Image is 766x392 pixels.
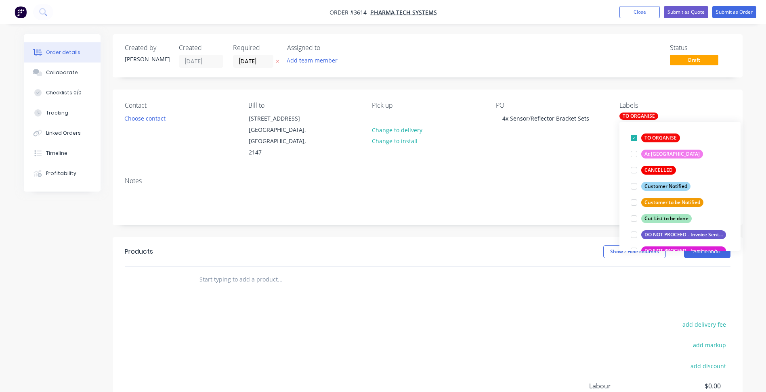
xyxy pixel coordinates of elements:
div: PO [496,102,607,109]
button: Change to delivery [367,124,426,135]
button: At [GEOGRAPHIC_DATA] [627,148,706,160]
div: Checklists 0/0 [46,89,82,96]
button: add delivery fee [678,319,730,330]
span: Labour [589,381,661,391]
div: Assigned to [287,44,368,52]
button: Tracking [24,103,101,123]
button: Collaborate [24,63,101,83]
div: TO ORGANISE [619,113,658,120]
div: [STREET_ADDRESS] [249,113,316,124]
span: $0.00 [661,381,720,391]
div: Customer Notified [641,182,690,191]
span: Draft [670,55,718,65]
button: Close [619,6,660,18]
div: Timeline [46,150,67,157]
div: 4x Sensor/Reflector Bracket Sets [496,113,596,124]
div: At [GEOGRAPHIC_DATA] [641,150,703,158]
button: Show / Hide columns [603,245,666,258]
div: Tracking [46,109,68,117]
span: Order #3614 - [329,8,370,16]
div: Created by [125,44,169,52]
button: Order details [24,42,101,63]
div: Products [125,247,153,256]
button: DO NOT PROCEED - Invoice to be Sent [627,245,729,256]
div: [PERSON_NAME] [125,55,169,63]
button: Change to install [367,136,422,146]
button: Timeline [24,143,101,163]
button: Customer Notified [627,181,694,192]
div: Pick up [372,102,483,109]
input: Start typing to add a product... [199,271,361,288]
div: Customer to be Notified [641,198,703,207]
button: Submit as Quote [664,6,708,18]
div: Profitability [46,170,76,177]
button: Customer to be Notified [627,197,707,208]
button: Choose contact [120,113,170,123]
button: Add team member [282,55,342,66]
div: Bill to [248,102,359,109]
button: add discount [686,360,730,371]
div: Notes [125,177,730,185]
button: TO ORGANISE [627,132,683,144]
img: Factory [15,6,27,18]
div: Linked Orders [46,129,81,137]
div: DO NOT PROCEED - Invoice Sent Awaiting Payment [641,230,726,239]
button: Add team member [287,55,342,66]
div: [GEOGRAPHIC_DATA], [GEOGRAPHIC_DATA], 2147 [249,124,316,158]
div: Created [179,44,223,52]
button: Checklists 0/0 [24,83,101,103]
div: Contact [125,102,235,109]
button: Add product [684,245,730,258]
a: Pharma Tech Systems [370,8,437,16]
div: CANCELLED [641,166,676,175]
div: Required [233,44,277,52]
div: DO NOT PROCEED - Invoice to be Sent [641,246,726,255]
button: add markup [689,340,730,350]
div: Collaborate [46,69,78,76]
button: Profitability [24,163,101,183]
div: Cut List to be done [641,214,692,223]
div: Order details [46,49,80,56]
button: Linked Orders [24,123,101,143]
div: Labels [619,102,730,109]
div: Status [670,44,730,52]
button: Cut List to be done [627,213,695,224]
div: TO ORGANISE [641,133,680,142]
button: CANCELLED [627,165,679,176]
button: DO NOT PROCEED - Invoice Sent Awaiting Payment [627,229,729,240]
div: [STREET_ADDRESS][GEOGRAPHIC_DATA], [GEOGRAPHIC_DATA], 2147 [242,113,323,158]
button: Submit as Order [712,6,756,18]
